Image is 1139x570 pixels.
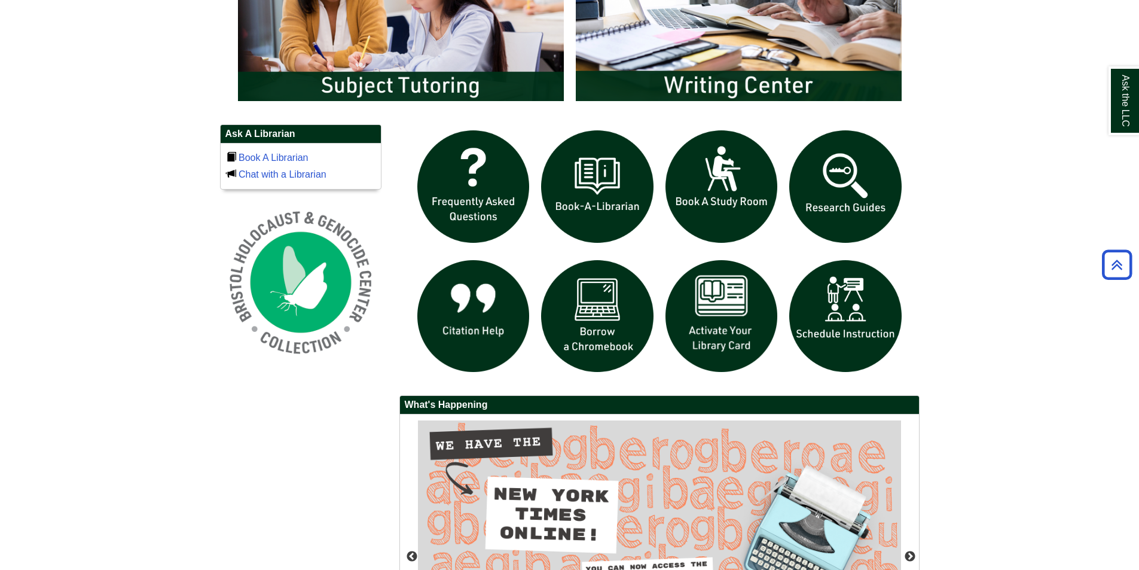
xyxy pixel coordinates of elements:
img: frequently asked questions [411,124,536,249]
h2: Ask A Librarian [221,125,381,144]
a: Back to Top [1098,257,1136,273]
h2: What's Happening [400,396,919,414]
a: Book A Librarian [239,153,309,163]
img: Borrow a chromebook icon links to the borrow a chromebook web page [535,254,659,379]
div: slideshow [411,124,908,383]
img: activate Library Card icon links to form to activate student ID into library card [659,254,784,379]
img: Research Guides icon links to research guides web page [783,124,908,249]
a: Chat with a Librarian [239,169,326,179]
img: book a study room icon links to book a study room web page [659,124,784,249]
img: Book a Librarian icon links to book a librarian web page [535,124,659,249]
img: citation help icon links to citation help guide page [411,254,536,379]
button: Previous [406,551,418,563]
img: Holocaust and Genocide Collection [220,202,381,363]
img: For faculty. Schedule Library Instruction icon links to form. [783,254,908,379]
button: Next [904,551,916,563]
